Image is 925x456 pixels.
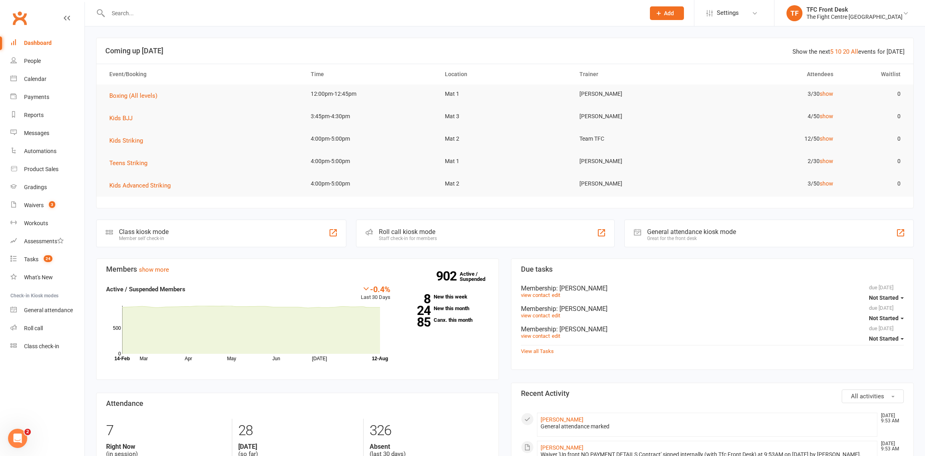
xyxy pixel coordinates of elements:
[44,255,52,262] span: 24
[24,429,31,435] span: 2
[106,8,639,19] input: Search...
[438,129,572,148] td: Mat 2
[238,443,358,450] strong: [DATE]
[361,284,390,293] div: -0.4%
[436,270,460,282] strong: 902
[10,70,84,88] a: Calendar
[10,337,84,355] a: Class kiosk mode
[24,343,59,349] div: Class check-in
[820,113,833,119] a: show
[379,236,437,241] div: Staff check-in for members
[106,286,185,293] strong: Active / Suspended Members
[402,294,489,299] a: 8New this week
[109,159,147,167] span: Teens Striking
[877,413,903,424] time: [DATE] 9:53 AM
[841,64,908,85] th: Waitlist
[10,124,84,142] a: Messages
[556,325,607,333] span: : [PERSON_NAME]
[521,305,904,313] div: Membership
[842,389,904,403] button: All activities
[786,5,802,21] div: TF
[24,307,73,313] div: General attendance
[102,64,304,85] th: Event/Booking
[10,196,84,214] a: Waivers 3
[572,129,706,148] td: Team TFC
[877,441,903,452] time: [DATE] 9:53 AM
[706,174,841,193] td: 3/50
[841,85,908,103] td: 0
[10,52,84,70] a: People
[706,107,841,126] td: 4/50
[304,152,438,171] td: 4:00pm-5:00pm
[521,333,550,339] a: view contact
[106,265,489,273] h3: Members
[8,429,27,448] iframe: Intercom live chat
[10,319,84,337] a: Roll call
[304,129,438,148] td: 4:00pm-5:00pm
[24,94,49,100] div: Payments
[521,389,904,397] h3: Recent Activity
[49,201,55,208] span: 3
[438,152,572,171] td: Mat 1
[438,64,572,85] th: Location
[820,91,833,97] a: show
[109,92,157,99] span: Boxing (All levels)
[841,129,908,148] td: 0
[402,317,489,323] a: 85Canx. this month
[10,232,84,250] a: Assessments
[109,182,171,189] span: Kids Advanced Striking
[841,152,908,171] td: 0
[869,311,904,325] button: Not Started
[869,295,899,301] span: Not Started
[402,306,489,311] a: 24New this month
[556,284,607,292] span: : [PERSON_NAME]
[521,284,904,292] div: Membership
[664,10,674,16] span: Add
[24,202,44,208] div: Waivers
[10,268,84,287] a: What's New
[835,48,841,55] a: 10
[24,112,44,118] div: Reports
[10,160,84,178] a: Product Sales
[10,142,84,160] a: Automations
[806,13,903,20] div: The Fight Centre [GEOGRAPHIC_DATA]
[843,48,849,55] a: 20
[820,180,833,187] a: show
[521,348,554,354] a: View all Tasks
[438,85,572,103] td: Mat 1
[706,85,841,103] td: 3/30
[24,325,43,331] div: Roll call
[647,228,736,236] div: General attendance kiosk mode
[438,174,572,193] td: Mat 2
[869,315,899,321] span: Not Started
[717,4,739,22] span: Settings
[24,238,64,244] div: Assessments
[24,256,38,262] div: Tasks
[10,34,84,52] a: Dashboard
[10,106,84,124] a: Reports
[10,8,30,28] a: Clubworx
[552,333,560,339] a: edit
[24,220,48,226] div: Workouts
[105,47,905,55] h3: Coming up [DATE]
[24,166,58,172] div: Product Sales
[572,107,706,126] td: [PERSON_NAME]
[869,331,904,346] button: Not Started
[792,47,905,56] div: Show the next events for [DATE]
[304,85,438,103] td: 12:00pm-12:45pm
[106,419,226,443] div: 7
[304,64,438,85] th: Time
[106,443,226,450] strong: Right Now
[438,107,572,126] td: Mat 3
[541,444,583,451] a: [PERSON_NAME]
[109,137,143,144] span: Kids Striking
[109,115,133,122] span: Kids BJJ
[841,107,908,126] td: 0
[304,107,438,126] td: 3:45pm-4:30pm
[24,184,47,190] div: Gradings
[706,152,841,171] td: 2/30
[24,130,49,136] div: Messages
[109,113,138,123] button: Kids BJJ
[541,423,874,430] div: General attendance marked
[139,266,169,273] a: show more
